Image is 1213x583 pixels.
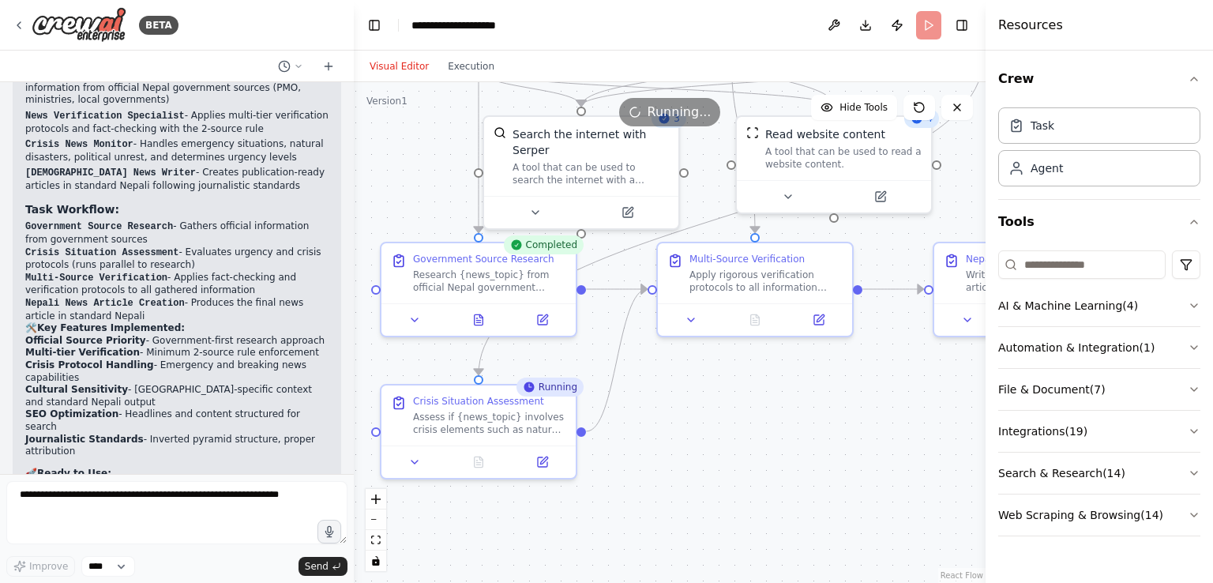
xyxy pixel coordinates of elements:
h2: 🚀 [25,468,329,480]
a: React Flow attribution [941,571,983,580]
div: Agent [1031,160,1063,176]
strong: Ready to Use: [37,468,111,479]
code: News Verification Specialist [25,111,185,122]
code: Crisis News Monitor [25,139,133,150]
p: - Specializes in gathering information from official Nepal government sources (PMO, ministries, l... [25,69,329,107]
div: CompletedGovernment Source ResearchResearch {news_topic} from official Nepal government sources f... [380,242,577,337]
button: Open in side panel [515,453,569,472]
strong: Journalistic Standards [25,434,144,445]
g: Edge from 71ffee39-90b7-4444-8891-b55e7e7896fc to 11105135-9c3b-4c5e-9741-138ec397ad85 [471,54,992,374]
li: - [GEOGRAPHIC_DATA]-specific context and standard Nepali output [25,384,329,408]
div: Multi-Source Verification [689,253,805,265]
div: Running [516,378,584,397]
img: Logo [32,7,126,43]
button: Web Scraping & Browsing(14) [998,495,1200,536]
p: - Applies multi-tier verification protocols and fact-checking with the 2-source rule [25,110,329,135]
button: Crew [998,57,1200,101]
div: Crisis Situation Assessment [413,395,544,408]
div: Read website content [765,126,885,142]
button: Switch to previous chat [272,57,310,76]
div: BETA [139,16,178,35]
button: zoom out [366,510,386,530]
div: React Flow controls [366,489,386,571]
button: Hide right sidebar [951,14,973,36]
button: fit view [366,530,386,551]
button: Hide left sidebar [363,14,385,36]
button: Visual Editor [360,57,438,76]
span: Hide Tools [839,101,888,114]
span: Running... [648,103,712,122]
button: View output [445,310,513,329]
div: Crew [998,101,1200,199]
div: Nepali News Article CreationWrite a comprehensive news article about {news_topic} in standard Nep... [933,242,1130,337]
div: Multi-Source VerificationApply rigorous verification protocols to all information gathered about ... [656,242,854,337]
div: Search the internet with Serper [513,126,669,158]
button: AI & Machine Learning(4) [998,285,1200,326]
g: Edge from dc19d145-78df-45cb-a437-90118267970f to 880280ee-ef48-4ff1-ab52-e42c42713650 [586,281,647,297]
button: No output available [722,310,789,329]
button: Tools [998,200,1200,244]
button: No output available [445,453,513,472]
button: Automation & Integration(1) [998,327,1200,368]
g: Edge from f44dbe99-a377-4974-96d0-c4938c0d2a28 to 880280ee-ef48-4ff1-ab52-e42c42713650 [723,54,763,232]
button: Open in side panel [583,203,672,222]
li: - Evaluates urgency and crisis protocols (runs parallel to research) [25,246,329,272]
li: - Government-first research approach [25,335,329,348]
span: Send [305,560,329,573]
strong: SEO Optimization [25,408,118,419]
button: Click to speak your automation idea [317,520,341,544]
div: Tools [998,244,1200,549]
div: 4ScrapeWebsiteToolRead website contentA tool that can be used to read a website content. [735,115,933,214]
strong: Key Features Implemented: [37,322,185,333]
button: Search & Research(14) [998,453,1200,494]
div: Assess if {news_topic} involves crisis elements such as natural disasters, political unrest, econ... [413,411,566,436]
g: Edge from 880280ee-ef48-4ff1-ab52-e42c42713650 to 412ca7ba-a083-46d2-8f1e-f68d338577a9 [862,281,923,297]
button: Send [299,557,347,576]
div: Completed [504,235,584,254]
div: Research {news_topic} from official Nepal government sources following the priority source list. ... [413,269,566,294]
button: Open in side panel [836,187,925,206]
li: - Gathers official information from government sources [25,220,329,246]
div: Nepali News Article Creation [966,253,1101,265]
code: Nepali News Article Creation [25,298,185,309]
strong: Official Source Priority [25,335,146,346]
li: - Produces the final news article in standard Nepali [25,297,329,322]
div: 3SerperDevToolSearch the internet with SerperA tool that can be used to search the internet with ... [483,115,680,230]
div: A tool that can be used to search the internet with a search_query. Supports different search typ... [513,161,669,186]
code: Multi-Source Verification [25,273,167,284]
button: Open in side panel [791,310,846,329]
strong: Cultural Sensitivity [25,384,128,395]
button: File & Document(7) [998,369,1200,410]
button: toggle interactivity [366,551,386,571]
div: Apply rigorous verification protocols to all information gathered about {news_topic}. Cross-check... [689,269,843,294]
code: [DEMOGRAPHIC_DATA] News Writer [25,167,196,179]
button: Hide Tools [811,95,897,120]
button: Improve [6,556,75,577]
li: - Emergency and breaking news capabilities [25,359,329,384]
h2: 🛠️ [25,322,329,335]
button: Integrations(19) [998,411,1200,452]
p: - Creates publication-ready articles in standard Nepali following journalistic standards [25,167,329,192]
button: Execution [438,57,504,76]
button: Open in side panel [515,310,569,329]
div: A tool that can be used to read a website content. [765,145,922,171]
button: Start a new chat [316,57,341,76]
strong: Multi-tier Verification [25,347,140,358]
h4: Resources [998,16,1063,35]
div: Government Source Research [413,253,554,265]
img: ScrapeWebsiteTool [746,126,759,139]
div: Version 1 [366,95,407,107]
p: - Handles emergency situations, natural disasters, political unrest, and determines urgency levels [25,138,329,164]
g: Edge from 2cee89cd-fdfd-4a79-a1f3-56511826a95e to dc19d145-78df-45cb-a437-90118267970f [471,70,486,232]
code: Crisis Situation Assessment [25,247,178,258]
img: SerperDevTool [494,126,506,139]
li: - Headlines and content structured for search [25,408,329,433]
div: RunningCrisis Situation AssessmentAssess if {news_topic} involves crisis elements such as natural... [380,384,577,480]
code: Government Source Research [25,221,173,232]
div: Write a comprehensive news article about {news_topic} in standard Nepali (नेपाली) based on verifi... [966,269,1119,294]
strong: Task Workflow: [25,203,119,216]
span: Improve [29,560,68,573]
div: Task [1031,118,1054,134]
nav: breadcrumb [411,17,526,33]
li: - Applies fact-checking and verification protocols to all gathered information [25,272,329,297]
